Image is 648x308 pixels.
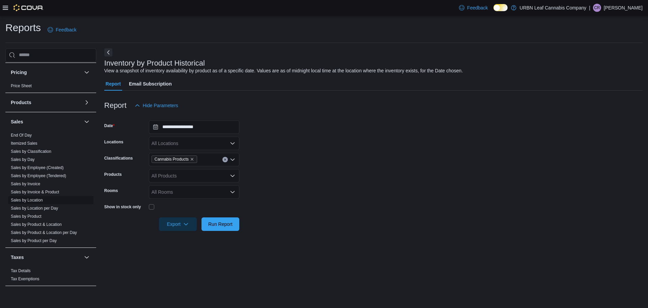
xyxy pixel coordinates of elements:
div: Sales [5,131,96,247]
label: Show in stock only [104,204,141,210]
h3: Sales [11,118,23,125]
button: Export [159,217,197,231]
button: Pricing [83,68,91,76]
a: Sales by Product & Location [11,222,62,227]
a: Itemized Sales [11,141,37,146]
h3: Products [11,99,31,106]
a: Sales by Product [11,214,42,219]
a: Sales by Location [11,198,43,203]
span: Report [106,77,121,91]
a: Sales by Invoice [11,182,40,186]
button: Remove Cannabis Products from selection in this group [190,157,194,161]
a: Feedback [45,23,79,37]
a: Price Sheet [11,84,32,88]
input: Dark Mode [493,4,508,11]
span: Export [163,217,193,231]
button: Open list of options [230,141,235,146]
span: Hide Parameters [143,102,178,109]
div: View a snapshot of inventory availability by product as of a specific date. Values are as of midn... [104,67,463,74]
span: End Of Day [11,133,32,138]
a: Sales by Classification [11,149,51,154]
span: Cannabis Products [155,156,189,163]
h3: Taxes [11,254,24,261]
img: Cova [13,4,44,11]
div: Craig Ruether [593,4,601,12]
button: Run Report [201,217,239,231]
a: Sales by Location per Day [11,206,58,211]
h3: Report [104,101,127,110]
a: Sales by Day [11,157,35,162]
a: Feedback [456,1,490,15]
a: End Of Day [11,133,32,138]
button: Products [11,99,81,106]
button: Hide Parameters [132,99,181,112]
span: Sales by Location per Day [11,206,58,211]
a: Sales by Employee (Tendered) [11,173,66,178]
label: Products [104,172,122,177]
button: Open list of options [230,157,235,162]
span: Feedback [467,4,488,11]
button: Sales [11,118,81,125]
span: Run Report [208,221,233,228]
input: Press the down key to open a popover containing a calendar. [149,120,239,134]
label: Classifications [104,156,133,161]
span: Sales by Location [11,197,43,203]
div: Pricing [5,82,96,93]
h3: Inventory by Product Historical [104,59,205,67]
label: Date [104,123,115,128]
p: | [589,4,590,12]
a: Sales by Employee (Created) [11,165,64,170]
span: Email Subscription [129,77,172,91]
button: Next [104,48,112,56]
button: Pricing [11,69,81,76]
span: Sales by Invoice & Product [11,189,59,195]
h3: Pricing [11,69,27,76]
span: CR [594,4,600,12]
a: Tax Exemptions [11,277,39,281]
span: Cannabis Products [152,156,197,163]
label: Locations [104,139,124,145]
span: Itemized Sales [11,141,37,146]
button: Taxes [83,253,91,261]
button: Sales [83,118,91,126]
a: Sales by Product per Day [11,238,57,243]
h1: Reports [5,21,41,34]
a: Sales by Invoice & Product [11,190,59,194]
a: Tax Details [11,268,31,273]
span: Feedback [56,26,76,33]
button: Clear input [222,157,228,162]
span: Sales by Product [11,214,42,219]
button: Open list of options [230,189,235,195]
label: Rooms [104,188,118,193]
button: Taxes [11,254,81,261]
div: Taxes [5,267,96,286]
p: [PERSON_NAME] [604,4,643,12]
button: Products [83,98,91,106]
a: Sales by Product & Location per Day [11,230,77,235]
button: Open list of options [230,173,235,179]
p: URBN Leaf Cannabis Company [520,4,587,12]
